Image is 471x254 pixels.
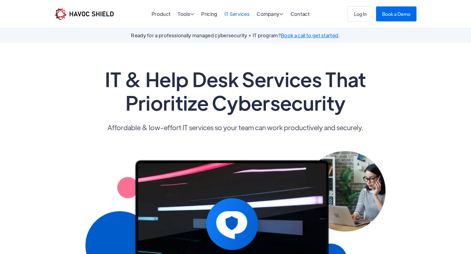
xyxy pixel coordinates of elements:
span:  [279,12,283,17]
span:  [190,12,194,17]
div: Company [257,12,284,17]
div: Ready for a professionally managed cybersecurity + IT program? . [131,31,340,40]
a: Log In [348,6,373,22]
a: Book a Demo [376,6,416,21]
a: Contact [291,11,310,17]
a: Product [152,11,171,17]
h1: IT & Help Desk Services That Prioritize Cybersecurity [80,67,391,114]
a: IT Services [224,11,250,17]
a: Pricing [201,11,217,17]
img: Havoc Shield logo [55,8,114,20]
a: home [55,8,114,20]
div: Company [257,12,284,17]
p: Affordable & low-effort IT services so your team can work productively and securely. [80,122,391,133]
div: Tools [178,12,194,17]
a: Book a call to get started [281,32,338,39]
div: Tools [178,12,194,17]
iframe: Chat Widget [366,188,471,254]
